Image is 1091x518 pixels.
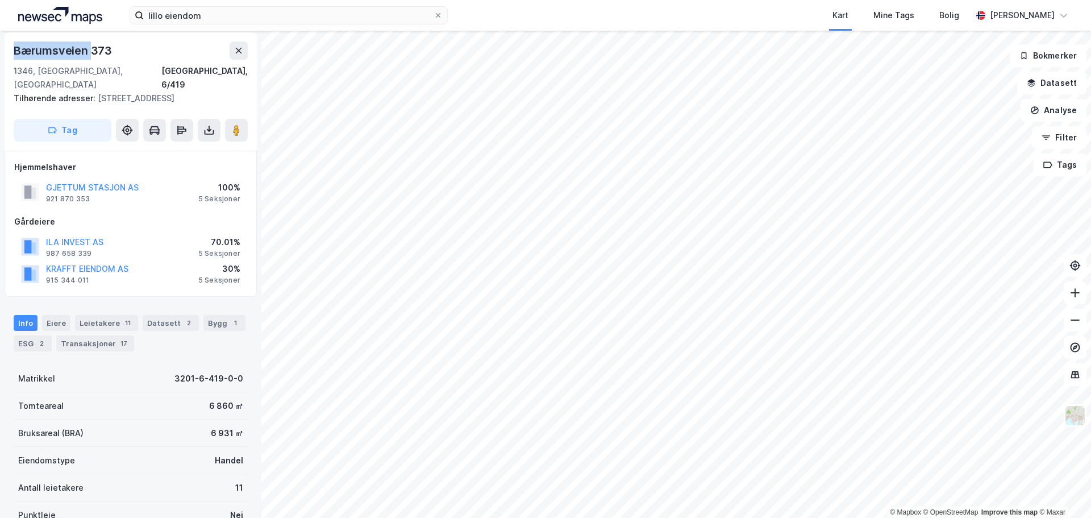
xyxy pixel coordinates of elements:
[923,508,978,516] a: OpenStreetMap
[46,194,90,204] div: 921 870 353
[14,335,52,351] div: ESG
[75,315,138,331] div: Leietakere
[122,317,134,329] div: 11
[143,315,199,331] div: Datasett
[211,426,243,440] div: 6 931 ㎡
[198,276,240,285] div: 5 Seksjoner
[198,181,240,194] div: 100%
[990,9,1055,22] div: [PERSON_NAME]
[939,9,959,22] div: Bolig
[1064,405,1086,426] img: Z
[183,317,194,329] div: 2
[46,249,91,258] div: 987 658 339
[203,315,245,331] div: Bygg
[1034,463,1091,518] iframe: Chat Widget
[215,454,243,467] div: Handel
[18,399,64,413] div: Tomteareal
[1032,126,1086,149] button: Filter
[118,338,130,349] div: 17
[1017,72,1086,94] button: Datasett
[198,194,240,204] div: 5 Seksjoner
[1034,154,1086,176] button: Tags
[42,315,70,331] div: Eiere
[56,335,134,351] div: Transaksjoner
[174,372,243,386] div: 3201-6-419-0-0
[18,7,102,24] img: logo.a4113a55bc3d86da70a041830d287a7e.svg
[14,64,161,92] div: 1346, [GEOGRAPHIC_DATA], [GEOGRAPHIC_DATA]
[890,508,921,516] a: Mapbox
[144,7,434,24] input: Søk på adresse, matrikkel, gårdeiere, leietakere eller personer
[14,92,239,105] div: [STREET_ADDRESS]
[14,42,114,60] div: Bærumsveien 373
[18,481,84,495] div: Antall leietakere
[198,262,240,276] div: 30%
[230,317,241,329] div: 1
[981,508,1038,516] a: Improve this map
[873,9,914,22] div: Mine Tags
[1021,99,1086,122] button: Analyse
[14,93,98,103] span: Tilhørende adresser:
[36,338,47,349] div: 2
[198,249,240,258] div: 5 Seksjoner
[14,315,38,331] div: Info
[18,454,75,467] div: Eiendomstype
[235,481,243,495] div: 11
[46,276,89,285] div: 915 344 011
[18,426,84,440] div: Bruksareal (BRA)
[209,399,243,413] div: 6 860 ㎡
[14,160,247,174] div: Hjemmelshaver
[14,119,111,142] button: Tag
[1010,44,1086,67] button: Bokmerker
[161,64,248,92] div: [GEOGRAPHIC_DATA], 6/419
[18,372,55,386] div: Matrikkel
[832,9,848,22] div: Kart
[14,215,247,229] div: Gårdeiere
[198,235,240,249] div: 70.01%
